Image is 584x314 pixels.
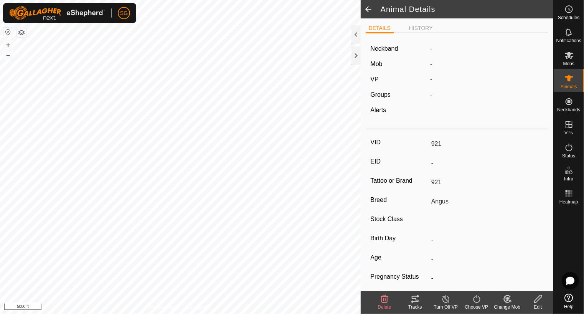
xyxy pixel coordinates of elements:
div: Edit [523,304,553,311]
button: Map Layers [17,28,26,37]
div: Tracks [400,304,431,311]
label: Stock Class [370,214,428,224]
button: Reset Map [3,28,13,37]
label: Pregnancy Status [370,272,428,282]
span: Help [564,304,574,309]
span: Status [562,154,575,158]
a: Help [554,291,584,312]
button: + [3,40,13,50]
span: Mobs [563,61,574,66]
a: Privacy Policy [150,304,179,311]
label: Mob [370,61,382,67]
label: Neckband [370,44,398,53]
span: Animals [561,84,577,89]
button: – [3,50,13,59]
div: Turn Off VP [431,304,461,311]
span: VPs [564,131,573,135]
span: Delete [378,304,391,310]
label: VP [370,76,378,83]
div: Change Mob [492,304,523,311]
label: Breed [370,195,428,205]
label: - [430,44,432,53]
div: - [427,90,546,99]
span: Schedules [558,15,579,20]
label: Alerts [370,107,386,113]
label: Tattoo or Brand [370,176,428,186]
label: Age [370,253,428,263]
li: HISTORY [406,24,436,32]
span: Heatmap [559,200,578,204]
h2: Animal Details [381,5,553,14]
a: Contact Us [188,304,211,311]
label: EID [370,157,428,167]
span: - [430,61,432,67]
label: Groups [370,91,390,98]
div: Choose VP [461,304,492,311]
span: Neckbands [557,107,580,112]
span: Infra [564,177,573,181]
img: Gallagher Logo [9,6,105,20]
li: DETAILS [366,24,394,33]
span: Notifications [556,38,581,43]
label: VID [370,137,428,147]
label: Birth Day [370,233,428,243]
app-display-virtual-paddock-transition: - [430,76,432,83]
span: SG [120,9,128,17]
